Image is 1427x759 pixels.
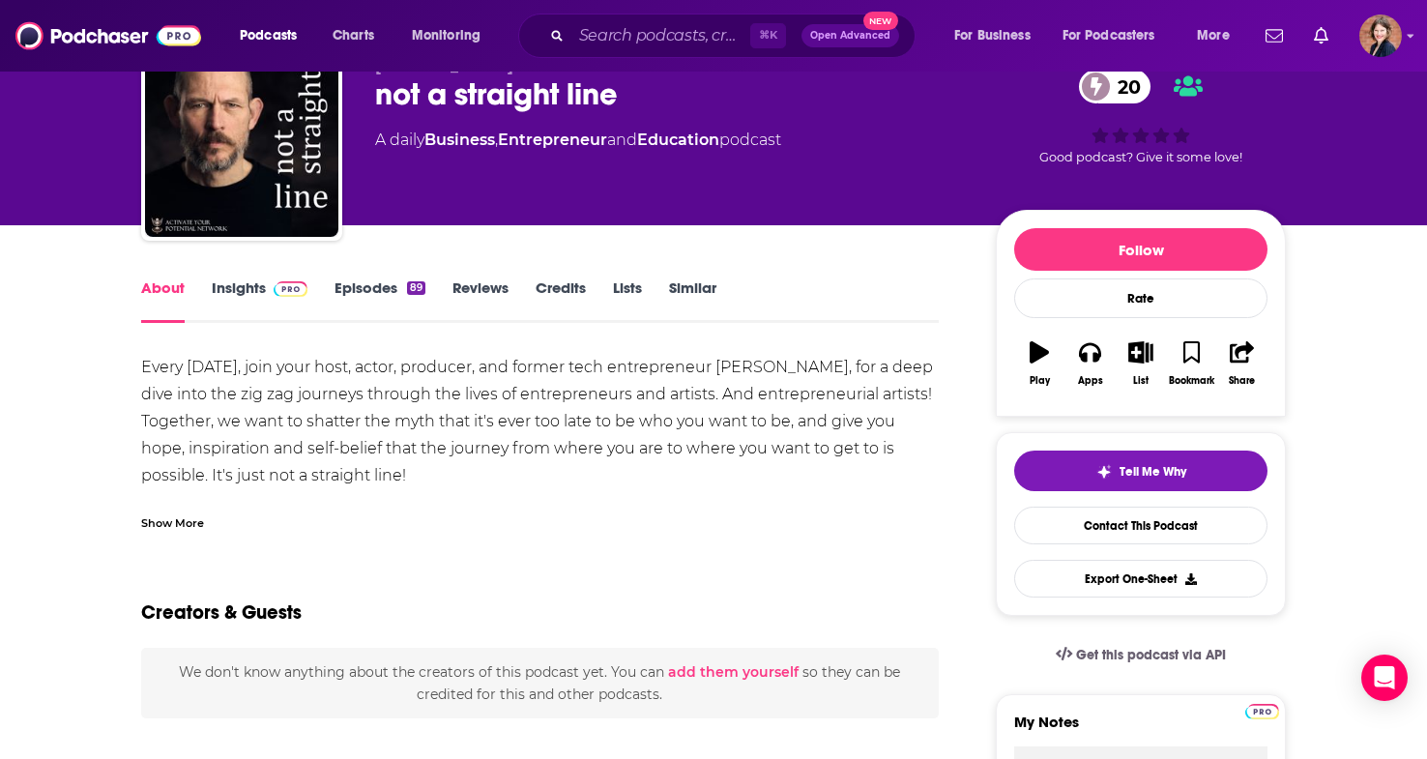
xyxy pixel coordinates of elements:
button: Open AdvancedNew [801,24,899,47]
button: Export One-Sheet [1014,560,1267,598]
button: open menu [226,20,322,51]
a: Get this podcast via API [1040,631,1241,679]
button: open menu [1183,20,1254,51]
button: add them yourself [668,664,799,680]
div: Bookmark [1169,375,1214,387]
a: Entrepreneur [498,131,607,149]
div: A daily podcast [375,129,781,152]
a: Education [637,131,719,149]
a: About [141,278,185,323]
span: 20 [1098,70,1150,103]
div: List [1133,375,1149,387]
button: Share [1217,329,1267,398]
a: Business [424,131,495,149]
span: ⌘ K [750,23,786,48]
span: For Podcasters [1063,22,1155,49]
a: Reviews [452,278,509,323]
label: My Notes [1014,713,1267,746]
button: open menu [1050,20,1183,51]
div: Apps [1078,375,1103,387]
button: List [1116,329,1166,398]
span: Get this podcast via API [1076,647,1226,663]
div: Share [1229,375,1255,387]
button: Play [1014,329,1064,398]
div: Search podcasts, credits, & more... [537,14,934,58]
a: Pro website [1245,701,1279,719]
a: 20 [1079,70,1150,103]
span: Charts [333,22,374,49]
a: Similar [669,278,716,323]
span: , [495,131,498,149]
button: Follow [1014,228,1267,271]
div: Open Intercom Messenger [1361,655,1408,701]
button: Bookmark [1166,329,1216,398]
a: Episodes89 [335,278,425,323]
a: Contact This Podcast [1014,507,1267,544]
div: Play [1030,375,1050,387]
button: Show profile menu [1359,15,1402,57]
a: Show notifications dropdown [1258,19,1291,52]
a: Lists [613,278,642,323]
div: 20Good podcast? Give it some love! [996,57,1286,177]
span: Monitoring [412,22,481,49]
span: Logged in as alafair66639 [1359,15,1402,57]
input: Search podcasts, credits, & more... [571,20,750,51]
button: tell me why sparkleTell Me Why [1014,451,1267,491]
span: Good podcast? Give it some love! [1039,150,1242,164]
div: 89 [407,281,425,295]
button: Apps [1064,329,1115,398]
span: For Business [954,22,1031,49]
span: Podcasts [240,22,297,49]
img: tell me why sparkle [1096,464,1112,480]
img: User Profile [1359,15,1402,57]
h2: Creators & Guests [141,600,302,625]
a: InsightsPodchaser Pro [212,278,307,323]
span: More [1197,22,1230,49]
img: not a straight line [145,44,338,237]
span: and [607,131,637,149]
a: Credits [536,278,586,323]
img: Podchaser Pro [1245,704,1279,719]
button: open menu [941,20,1055,51]
span: Tell Me Why [1120,464,1186,480]
span: Open Advanced [810,31,890,41]
div: Rate [1014,278,1267,318]
a: Charts [320,20,386,51]
button: open menu [398,20,506,51]
img: Podchaser Pro [274,281,307,297]
a: Show notifications dropdown [1306,19,1336,52]
span: We don't know anything about the creators of this podcast yet . You can so they can be credited f... [179,663,900,702]
span: New [863,12,898,30]
img: Podchaser - Follow, Share and Rate Podcasts [15,17,201,54]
